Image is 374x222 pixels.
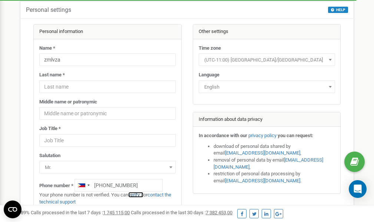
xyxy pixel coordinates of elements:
[201,55,332,65] span: (UTC-11:00) Pacific/Midway
[193,24,341,39] div: Other settings
[39,125,61,132] label: Job Title *
[225,178,300,183] a: [EMAIL_ADDRESS][DOMAIN_NAME]
[39,80,176,93] input: Last name
[39,182,73,189] label: Phone number *
[39,192,176,205] p: Your phone number is not verified. You can or
[278,133,313,138] strong: you can request:
[75,179,92,191] div: Telephone country code
[31,210,130,215] span: Calls processed in the last 7 days :
[201,82,332,92] span: English
[34,24,181,39] div: Personal information
[39,134,176,147] input: Job Title
[39,152,60,159] label: Salutation
[39,99,97,106] label: Middle name or patronymic
[199,53,335,66] span: (UTC-11:00) Pacific/Midway
[225,150,300,156] a: [EMAIL_ADDRESS][DOMAIN_NAME]
[4,201,21,218] button: Open CMP widget
[39,161,176,173] span: Mr.
[199,80,335,93] span: English
[39,72,65,79] label: Last name *
[75,179,163,192] input: +1-800-555-55-55
[248,133,277,138] a: privacy policy
[39,53,176,66] input: Name
[328,7,348,13] button: HELP
[39,107,176,120] input: Middle name or patronymic
[193,112,341,127] div: Information about data privacy
[199,72,219,79] label: Language
[214,170,335,184] li: restriction of personal data processing by email .
[199,133,247,138] strong: In accordance with our
[42,162,173,173] span: Mr.
[349,180,367,198] div: Open Intercom Messenger
[39,45,55,52] label: Name *
[199,45,221,52] label: Time zone
[39,192,171,205] a: contact the technical support
[103,210,130,215] u: 1 745 115,00
[214,143,335,157] li: download of personal data shared by email ,
[128,192,143,198] a: verify it
[26,7,71,13] h5: Personal settings
[131,210,232,215] span: Calls processed in the last 30 days :
[214,157,335,170] li: removal of personal data by email ,
[206,210,232,215] u: 7 382 453,00
[214,157,323,170] a: [EMAIL_ADDRESS][DOMAIN_NAME]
